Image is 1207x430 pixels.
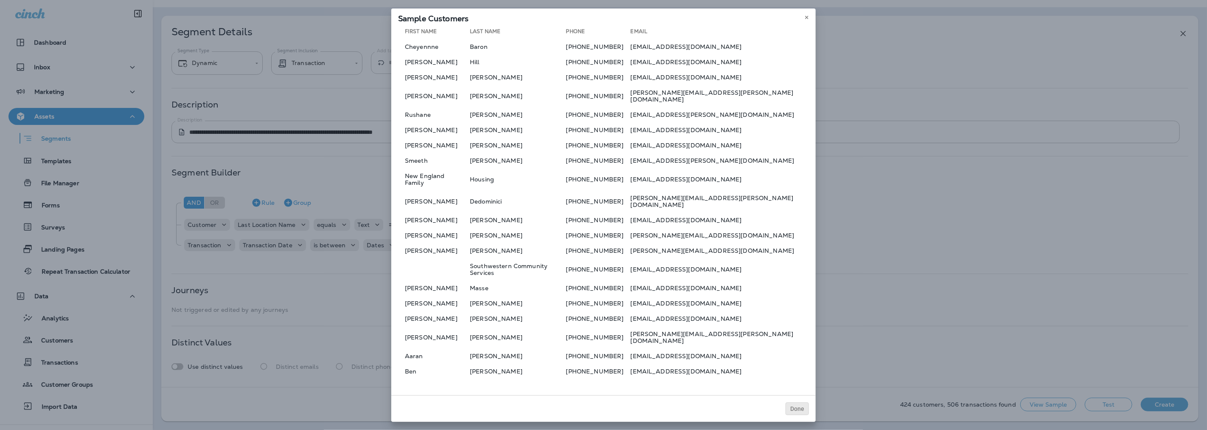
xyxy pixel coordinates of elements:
[566,108,631,122] td: [PHONE_NUMBER]
[470,86,566,106] td: [PERSON_NAME]
[631,297,809,310] td: [EMAIL_ADDRESS][DOMAIN_NAME]
[470,244,566,257] td: [PERSON_NAME]
[631,244,809,257] td: [PERSON_NAME][EMAIL_ADDRESS][DOMAIN_NAME]
[398,312,470,325] td: [PERSON_NAME]
[398,139,470,152] td: [PERSON_NAME]
[631,108,809,122] td: [EMAIL_ADDRESS][PERSON_NAME][DOMAIN_NAME]
[631,281,809,295] td: [EMAIL_ADDRESS][DOMAIN_NAME]
[470,139,566,152] td: [PERSON_NAME]
[398,244,470,257] td: [PERSON_NAME]
[631,71,809,84] td: [EMAIL_ADDRESS][DOMAIN_NAME]
[631,169,809,190] td: [EMAIL_ADDRESS][DOMAIN_NAME]
[398,40,470,54] td: Cheyennne
[566,154,631,167] td: [PHONE_NUMBER]
[470,327,566,348] td: [PERSON_NAME]
[398,123,470,137] td: [PERSON_NAME]
[566,327,631,348] td: [PHONE_NUMBER]
[470,213,566,227] td: [PERSON_NAME]
[398,365,470,378] td: Ben
[398,229,470,242] td: [PERSON_NAME]
[631,40,809,54] td: [EMAIL_ADDRESS][DOMAIN_NAME]
[398,213,470,227] td: [PERSON_NAME]
[566,139,631,152] td: [PHONE_NUMBER]
[566,55,631,69] td: [PHONE_NUMBER]
[470,191,566,212] td: Dedominici
[566,169,631,190] td: [PHONE_NUMBER]
[470,40,566,54] td: Baron
[786,402,809,415] button: Done
[566,297,631,310] td: [PHONE_NUMBER]
[631,365,809,378] td: [EMAIL_ADDRESS][DOMAIN_NAME]
[470,55,566,69] td: Hill
[631,349,809,363] td: [EMAIL_ADDRESS][DOMAIN_NAME]
[631,123,809,137] td: [EMAIL_ADDRESS][DOMAIN_NAME]
[398,71,470,84] td: [PERSON_NAME]
[566,259,631,280] td: [PHONE_NUMBER]
[398,349,470,363] td: Aaran
[566,244,631,257] td: [PHONE_NUMBER]
[470,71,566,84] td: [PERSON_NAME]
[631,229,809,242] td: [PERSON_NAME][EMAIL_ADDRESS][DOMAIN_NAME]
[566,229,631,242] td: [PHONE_NUMBER]
[398,191,470,212] td: [PERSON_NAME]
[398,28,470,38] th: First Name
[566,365,631,378] td: [PHONE_NUMBER]
[398,327,470,348] td: [PERSON_NAME]
[470,297,566,310] td: [PERSON_NAME]
[631,86,809,106] td: [PERSON_NAME][EMAIL_ADDRESS][PERSON_NAME][DOMAIN_NAME]
[566,281,631,295] td: [PHONE_NUMBER]
[631,154,809,167] td: [EMAIL_ADDRESS][PERSON_NAME][DOMAIN_NAME]
[631,327,809,348] td: [PERSON_NAME][EMAIL_ADDRESS][PERSON_NAME][DOMAIN_NAME]
[566,71,631,84] td: [PHONE_NUMBER]
[631,213,809,227] td: [EMAIL_ADDRESS][DOMAIN_NAME]
[631,259,809,280] td: [EMAIL_ADDRESS][DOMAIN_NAME]
[470,365,566,378] td: [PERSON_NAME]
[398,297,470,310] td: [PERSON_NAME]
[398,86,470,106] td: [PERSON_NAME]
[470,169,566,190] td: Housing
[566,191,631,212] td: [PHONE_NUMBER]
[398,55,470,69] td: [PERSON_NAME]
[631,191,809,212] td: [PERSON_NAME][EMAIL_ADDRESS][PERSON_NAME][DOMAIN_NAME]
[470,259,566,280] td: Southwestern Community Services
[398,281,470,295] td: [PERSON_NAME]
[631,55,809,69] td: [EMAIL_ADDRESS][DOMAIN_NAME]
[470,28,566,38] th: Last Name
[398,169,470,190] td: New England Family
[470,349,566,363] td: [PERSON_NAME]
[470,108,566,122] td: [PERSON_NAME]
[566,123,631,137] td: [PHONE_NUMBER]
[631,28,809,38] th: Email
[398,108,470,122] td: Rushane
[470,229,566,242] td: [PERSON_NAME]
[566,86,631,106] td: [PHONE_NUMBER]
[470,281,566,295] td: Masse
[631,139,809,152] td: [EMAIL_ADDRESS][DOMAIN_NAME]
[566,213,631,227] td: [PHONE_NUMBER]
[566,349,631,363] td: [PHONE_NUMBER]
[470,123,566,137] td: [PERSON_NAME]
[631,312,809,325] td: [EMAIL_ADDRESS][DOMAIN_NAME]
[470,312,566,325] td: [PERSON_NAME]
[398,154,470,167] td: Smeeth
[470,154,566,167] td: [PERSON_NAME]
[391,8,816,26] div: Sample Customers
[566,28,631,38] th: Phone
[790,406,804,412] span: Done
[566,40,631,54] td: [PHONE_NUMBER]
[566,312,631,325] td: [PHONE_NUMBER]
